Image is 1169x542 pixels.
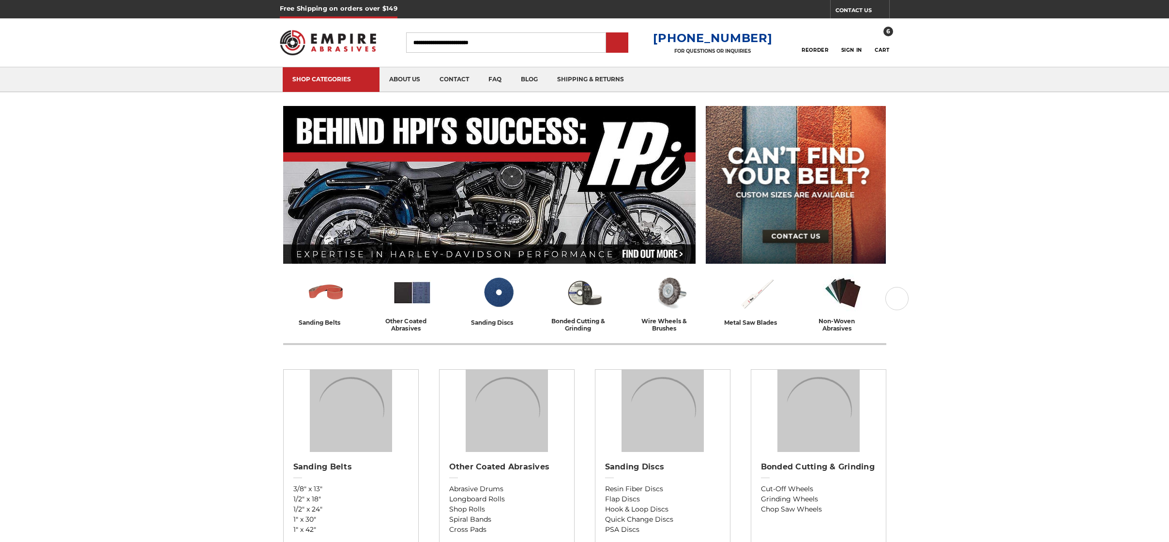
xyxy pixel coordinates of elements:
[293,504,409,514] a: 1/2" x 24"
[605,484,720,494] a: Resin Fiber Discs
[373,272,452,332] a: other coated abrasives
[547,67,634,92] a: shipping & returns
[761,504,876,514] a: Chop Saw Wheels
[653,31,772,45] a: [PHONE_NUMBER]
[607,33,627,53] input: Submit
[380,67,430,92] a: about us
[283,106,696,264] img: Banner for an interview featuring Horsepower Inc who makes Harley performance upgrades featured o...
[449,514,564,525] a: Spiral Bands
[293,494,409,504] a: 1/2" x 18"
[293,514,409,525] a: 1" x 30"
[653,48,772,54] p: FOR QUESTIONS OR INQUIRIES
[804,272,882,332] a: non-woven abrasives
[622,370,704,452] img: Sanding Discs
[632,317,710,332] div: wire wheels & brushes
[605,494,720,504] a: Flap Discs
[430,67,479,92] a: contact
[310,370,392,452] img: Sanding Belts
[875,47,889,53] span: Cart
[885,287,909,310] button: Next
[546,272,624,332] a: bonded cutting & grinding
[293,484,409,494] a: 3/8" x 13"
[449,494,564,504] a: Longboard Rolls
[306,272,346,313] img: Sanding Belts
[761,462,876,472] h2: Bonded Cutting & Grinding
[875,32,889,53] a: 6 Cart
[466,370,548,452] img: Other Coated Abrasives
[605,514,720,525] a: Quick Change Discs
[724,317,789,328] div: metal saw blades
[449,462,564,472] h2: Other Coated Abrasives
[605,525,720,535] a: PSA Discs
[605,462,720,472] h2: Sanding Discs
[287,272,365,328] a: sanding belts
[804,317,882,332] div: non-woven abrasives
[823,272,863,313] img: Non-woven Abrasives
[292,75,370,83] div: SHOP CATEGORIES
[835,5,889,18] a: CONTACT US
[841,47,862,53] span: Sign In
[449,504,564,514] a: Shop Rolls
[777,370,860,452] img: Bonded Cutting & Grinding
[392,272,432,313] img: Other Coated Abrasives
[459,272,538,328] a: sanding discs
[883,27,893,36] span: 6
[564,272,605,313] img: Bonded Cutting & Grinding
[802,47,828,53] span: Reorder
[299,317,353,328] div: sanding belts
[449,525,564,535] a: Cross Pads
[718,272,796,328] a: metal saw blades
[511,67,547,92] a: blog
[761,494,876,504] a: Grinding Wheels
[471,317,526,328] div: sanding discs
[478,272,518,313] img: Sanding Discs
[449,484,564,494] a: Abrasive Drums
[651,272,691,313] img: Wire Wheels & Brushes
[706,106,886,264] img: promo banner for custom belts.
[761,484,876,494] a: Cut-Off Wheels
[293,462,409,472] h2: Sanding Belts
[632,272,710,332] a: wire wheels & brushes
[737,272,777,313] img: Metal Saw Blades
[479,67,511,92] a: faq
[605,504,720,514] a: Hook & Loop Discs
[802,32,828,53] a: Reorder
[280,24,377,61] img: Empire Abrasives
[293,525,409,535] a: 1" x 42"
[546,317,624,332] div: bonded cutting & grinding
[373,317,452,332] div: other coated abrasives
